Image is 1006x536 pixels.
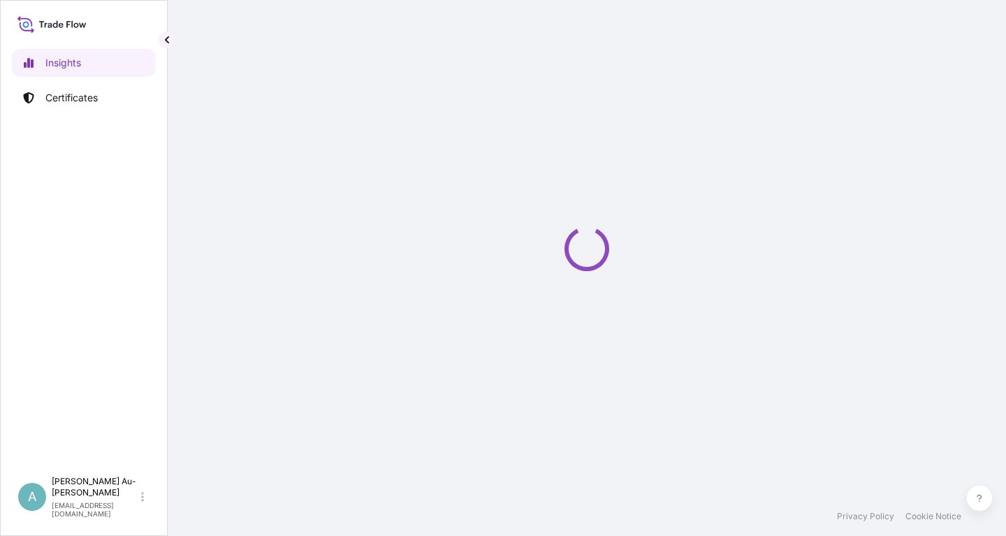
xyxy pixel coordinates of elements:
[28,490,36,504] span: A
[837,511,894,522] a: Privacy Policy
[905,511,961,522] a: Cookie Notice
[45,56,81,70] p: Insights
[12,49,156,77] a: Insights
[12,84,156,112] a: Certificates
[45,91,98,105] p: Certificates
[52,501,138,518] p: [EMAIL_ADDRESS][DOMAIN_NAME]
[52,476,138,498] p: [PERSON_NAME] Au-[PERSON_NAME]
